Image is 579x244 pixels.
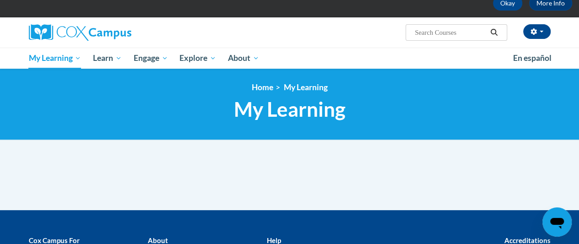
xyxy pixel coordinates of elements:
span: Engage [134,53,168,64]
img: Cox Campus [29,24,131,41]
a: Cox Campus [29,24,194,41]
a: Learn [87,48,128,69]
iframe: Button to launch messaging window [542,207,572,237]
a: My Learning [284,82,328,92]
span: My Learning [28,53,81,64]
span: En español [513,53,552,63]
button: Account Settings [523,24,551,39]
a: About [222,48,265,69]
a: Engage [128,48,174,69]
span: My Learning [234,97,346,121]
button: Search [487,27,501,38]
a: My Learning [23,48,87,69]
span: About [228,53,259,64]
div: Main menu [22,48,557,69]
a: Explore [173,48,222,69]
a: Home [252,82,273,92]
span: Learn [93,53,122,64]
input: Search Courses [414,27,487,38]
span: Explore [179,53,216,64]
a: En español [507,49,557,68]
